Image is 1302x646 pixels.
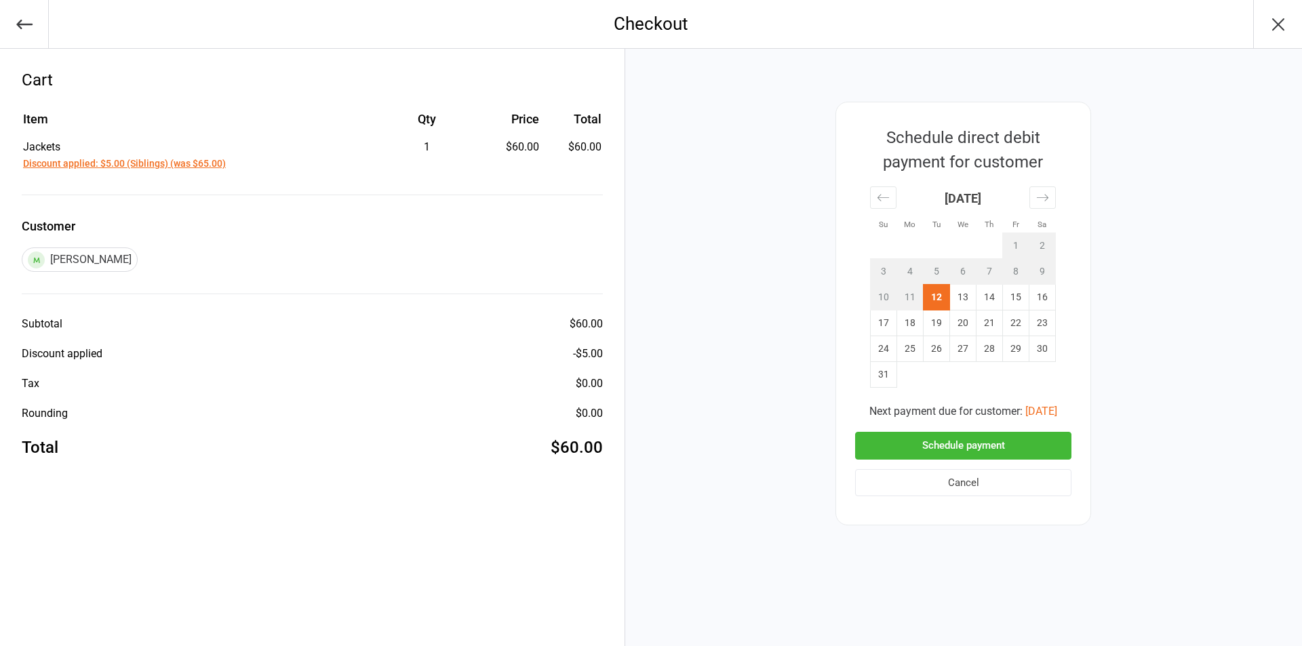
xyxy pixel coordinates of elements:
strong: [DATE] [945,191,981,205]
button: Discount applied: $5.00 (Siblings) (was $65.00) [23,157,226,171]
td: Not available. Tuesday, August 5, 2025 [924,259,950,285]
div: [PERSON_NAME] [22,247,138,272]
div: $0.00 [576,405,603,422]
td: Saturday, August 16, 2025 [1029,285,1056,310]
td: Sunday, August 17, 2025 [871,310,897,336]
div: $60.00 [551,435,603,460]
div: Discount applied [22,346,102,362]
div: Tax [22,376,39,392]
td: Not available. Saturday, August 9, 2025 [1029,259,1056,285]
td: Not available. Monday, August 4, 2025 [897,259,924,285]
td: Thursday, August 28, 2025 [976,336,1003,362]
div: Move backward to switch to the previous month. [870,186,896,209]
button: Cancel [855,469,1071,497]
span: Jackets [23,140,60,153]
td: Not available. Friday, August 1, 2025 [1003,233,1029,259]
small: We [958,220,968,229]
div: $60.00 [570,316,603,332]
div: Rounding [22,405,68,422]
small: Mo [904,220,915,229]
td: Monday, August 25, 2025 [897,336,924,362]
div: - $5.00 [573,346,603,362]
td: Selected. Tuesday, August 12, 2025 [924,285,950,310]
td: Not available. Saturday, August 2, 2025 [1029,233,1056,259]
th: Total [545,110,601,138]
th: Item [23,110,374,138]
div: Subtotal [22,316,62,332]
td: Not available. Monday, August 11, 2025 [897,285,924,310]
div: $60.00 [480,139,539,155]
div: Cart [22,68,603,92]
label: Customer [22,217,603,235]
div: Next payment due for customer: [855,403,1071,420]
div: $0.00 [576,376,603,392]
div: Calendar [855,174,1071,403]
td: Not available. Friday, August 8, 2025 [1003,259,1029,285]
div: Price [480,110,539,128]
small: Fr [1012,220,1019,229]
td: Not available. Thursday, August 7, 2025 [976,259,1003,285]
td: Monday, August 18, 2025 [897,310,924,336]
small: Th [985,220,993,229]
small: Su [879,220,888,229]
td: Sunday, August 31, 2025 [871,362,897,388]
td: Wednesday, August 20, 2025 [950,310,976,336]
td: Sunday, August 24, 2025 [871,336,897,362]
small: Sa [1038,220,1046,229]
small: Tu [932,220,941,229]
button: [DATE] [1025,403,1057,420]
td: Friday, August 15, 2025 [1003,285,1029,310]
div: Schedule direct debit payment for customer [855,125,1071,174]
td: Saturday, August 30, 2025 [1029,336,1056,362]
td: Not available. Wednesday, August 6, 2025 [950,259,976,285]
div: Total [22,435,58,460]
td: Thursday, August 14, 2025 [976,285,1003,310]
th: Qty [375,110,479,138]
td: Saturday, August 23, 2025 [1029,310,1056,336]
td: Tuesday, August 19, 2025 [924,310,950,336]
button: Schedule payment [855,432,1071,460]
td: $60.00 [545,139,601,171]
td: Not available. Sunday, August 10, 2025 [871,285,897,310]
td: Wednesday, August 27, 2025 [950,336,976,362]
td: Not available. Sunday, August 3, 2025 [871,259,897,285]
td: Friday, August 22, 2025 [1003,310,1029,336]
td: Tuesday, August 26, 2025 [924,336,950,362]
div: 1 [375,139,479,155]
td: Wednesday, August 13, 2025 [950,285,976,310]
div: Move forward to switch to the next month. [1029,186,1056,209]
td: Friday, August 29, 2025 [1003,336,1029,362]
td: Thursday, August 21, 2025 [976,310,1003,336]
